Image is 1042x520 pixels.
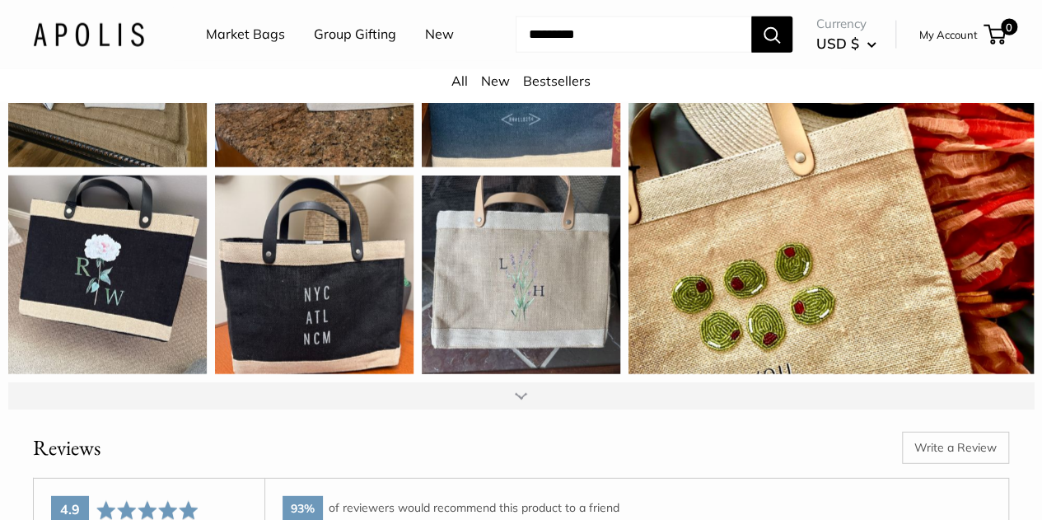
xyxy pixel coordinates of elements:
[33,22,144,46] img: Apolis
[425,22,454,47] a: New
[60,501,80,518] span: 4.9
[816,30,876,57] button: USD $
[985,25,1006,45] a: 0
[751,16,792,53] button: Search
[13,457,176,507] iframe: Sign Up via Text for Offers
[816,35,859,52] span: USD $
[314,22,396,47] a: Group Gifting
[451,73,468,89] a: All
[816,12,876,35] span: Currency
[919,25,978,45] a: My Account
[523,73,591,89] a: Bestsellers
[902,432,1009,463] a: Write a Review
[516,16,751,53] input: Search...
[1001,19,1017,35] span: 0
[206,22,285,47] a: Market Bags
[329,501,619,516] span: of reviewers would recommend this product to a friend
[481,73,510,89] a: New
[283,496,323,520] span: 93%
